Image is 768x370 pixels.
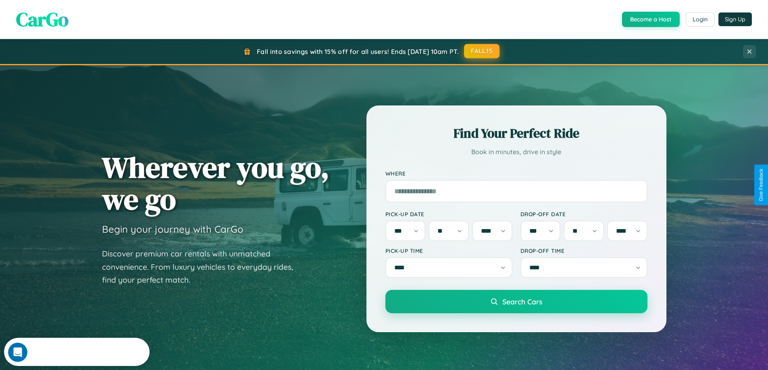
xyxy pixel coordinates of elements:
span: Fall into savings with 15% off for all users! Ends [DATE] 10am PT. [257,48,459,56]
label: Pick-up Date [385,211,512,217]
label: Drop-off Date [520,211,647,217]
button: Sign Up [718,12,752,26]
button: Search Cars [385,290,647,313]
label: Pick-up Time [385,247,512,254]
button: Login [686,12,714,27]
span: Search Cars [502,297,542,306]
label: Drop-off Time [520,247,647,254]
p: Discover premium car rentals with unmatched convenience. From luxury vehicles to everyday rides, ... [102,247,304,287]
span: CarGo [16,6,69,33]
label: Where [385,170,647,177]
h2: Find Your Perfect Ride [385,124,647,142]
p: Book in minutes, drive in style [385,146,647,158]
div: Give Feedback [758,169,764,201]
h3: Begin your journey with CarGo [102,223,244,235]
h1: Wherever you go, we go [102,151,329,215]
button: FALL15 [464,44,500,58]
iframe: Intercom live chat discovery launcher [4,338,150,366]
button: Become a Host [622,12,680,27]
iframe: Intercom live chat [8,343,27,362]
